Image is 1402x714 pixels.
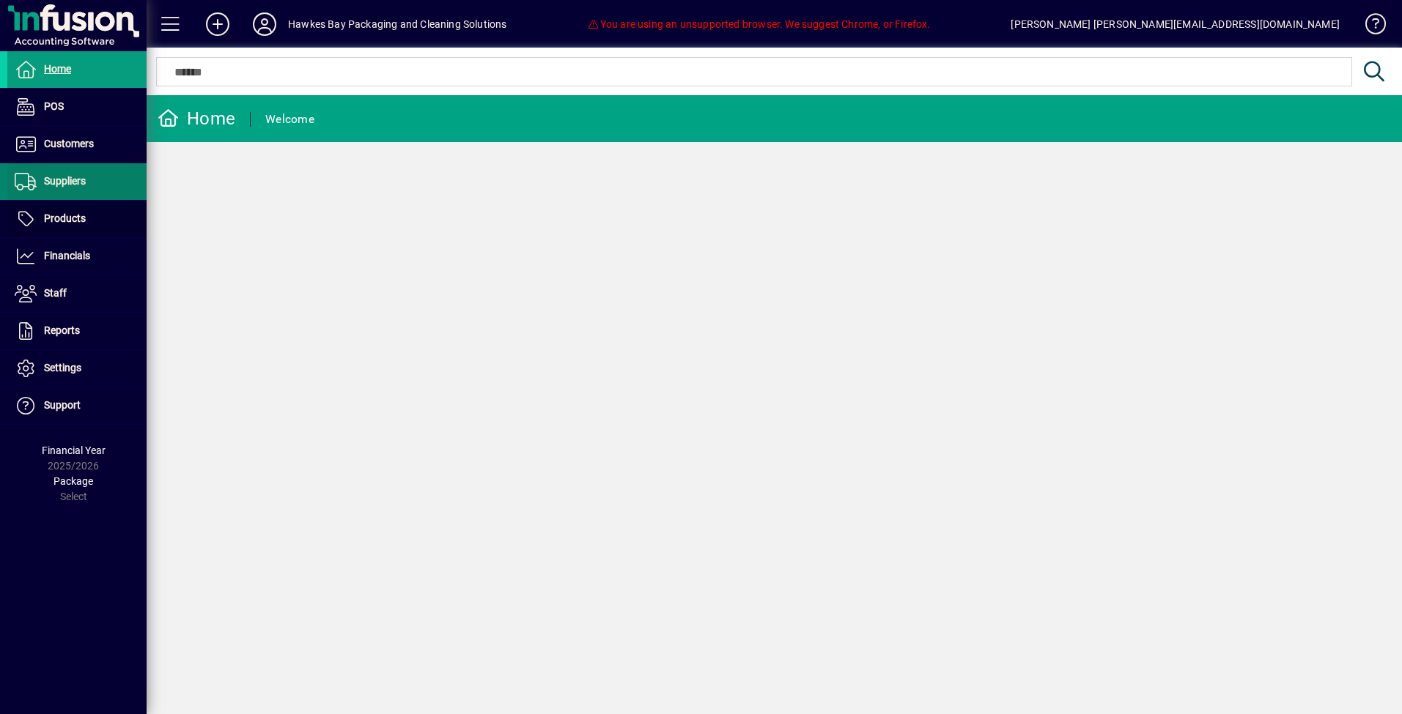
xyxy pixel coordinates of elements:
span: Staff [44,287,67,299]
a: Financials [7,238,147,275]
div: Hawkes Bay Packaging and Cleaning Solutions [288,12,507,36]
a: Support [7,387,147,424]
div: [PERSON_NAME] [PERSON_NAME][EMAIL_ADDRESS][DOMAIN_NAME] [1011,12,1340,36]
span: POS [44,100,64,112]
div: Home [158,107,235,130]
a: Settings [7,350,147,387]
span: Package [54,475,93,487]
span: Home [44,63,71,75]
span: You are using an unsupported browser. We suggest Chrome, or Firefox. [587,18,930,30]
a: Products [7,201,147,237]
a: Suppliers [7,163,147,200]
div: Welcome [265,108,314,131]
span: Products [44,212,86,224]
button: Profile [241,11,288,37]
a: Reports [7,313,147,349]
span: Customers [44,138,94,149]
span: Settings [44,362,81,373]
a: Staff [7,275,147,312]
a: Knowledge Base [1354,3,1384,51]
a: POS [7,89,147,125]
span: Financial Year [42,445,106,456]
button: Add [194,11,241,37]
a: Customers [7,126,147,163]
span: Suppliers [44,175,86,187]
span: Financials [44,250,90,261]
span: Support [44,399,81,411]
span: Reports [44,324,80,336]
